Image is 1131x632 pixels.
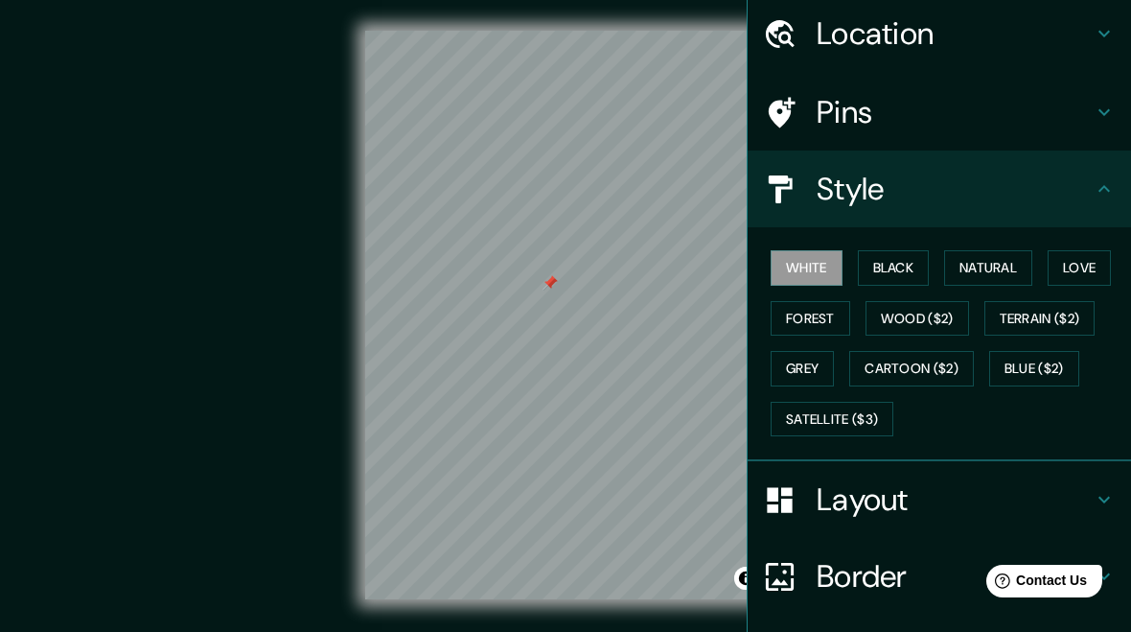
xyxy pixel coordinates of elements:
[771,402,893,437] button: Satellite ($3)
[748,538,1131,615] div: Border
[734,567,757,590] button: Toggle attribution
[944,250,1032,286] button: Natural
[989,351,1079,386] button: Blue ($2)
[866,301,969,337] button: Wood ($2)
[748,151,1131,227] div: Style
[817,480,1093,519] h4: Layout
[817,14,1093,53] h4: Location
[817,170,1093,208] h4: Style
[858,250,930,286] button: Black
[960,557,1110,611] iframe: Help widget launcher
[817,93,1093,131] h4: Pins
[771,351,834,386] button: Grey
[984,301,1096,337] button: Terrain ($2)
[817,557,1093,596] h4: Border
[748,74,1131,151] div: Pins
[771,250,842,286] button: White
[849,351,974,386] button: Cartoon ($2)
[365,31,767,599] canvas: Map
[1048,250,1111,286] button: Love
[771,301,850,337] button: Forest
[748,461,1131,538] div: Layout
